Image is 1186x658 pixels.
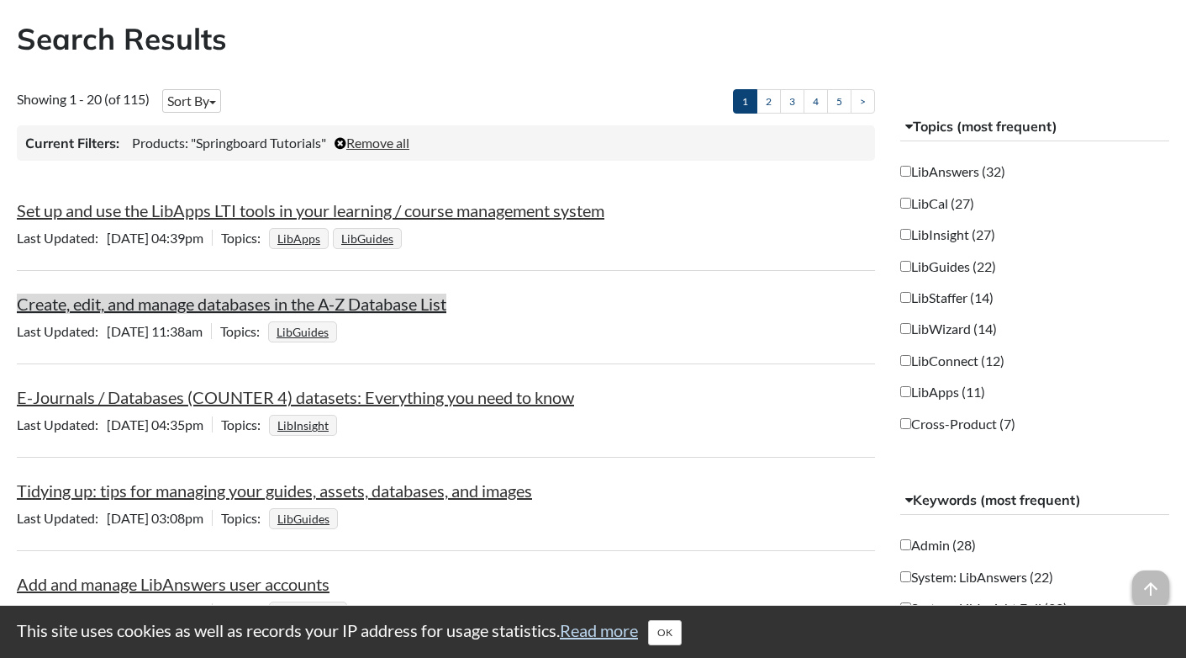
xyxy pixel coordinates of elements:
span: arrow_upward [1132,570,1169,608]
span: Topics [221,230,269,246]
label: System: LibInsight Full (22) [900,599,1067,618]
span: [DATE] 03:08pm [17,510,212,526]
input: LibConnect (12) [900,355,911,366]
span: Products: [132,135,188,151]
span: Last Updated [17,603,107,619]
h2: Search Results [17,19,1169,60]
input: System: LibInsight Full (22) [900,602,911,613]
span: Topics [221,603,269,619]
a: LibGuides [274,320,331,344]
input: LibStaffer (14) [900,292,911,303]
a: Set up and use the LibApps LTI tools in your learning / course management system [17,200,604,220]
span: Last Updated [17,323,107,339]
span: "Springboard Tutorials" [191,135,326,151]
span: Last Updated [17,510,107,526]
label: Cross-Product (7) [900,415,1015,433]
a: LibApps [275,226,323,251]
label: LibGuides (22) [900,257,996,276]
span: [DATE] 04:35pm [17,417,212,432]
a: 1 [733,89,757,114]
span: Topics [220,323,268,339]
label: Admin (28) [900,536,976,555]
a: 5 [827,89,851,114]
a: Add and manage LibAnswers user accounts [17,574,329,594]
a: Tidying up: tips for managing your guides, assets, databases, and images [17,480,532,501]
input: LibGuides (22) [900,261,911,272]
a: > [851,89,875,114]
span: Last Updated [17,230,107,246]
a: LibAnswers [275,600,341,624]
ul: Topics [269,603,351,619]
input: LibApps (11) [900,386,911,397]
label: LibWizard (14) [900,320,997,338]
ul: Topics [269,510,342,526]
input: LibInsight (27) [900,229,911,240]
span: Last Updated [17,417,107,432]
a: LibGuides [275,507,332,531]
input: Admin (28) [900,539,911,550]
button: Sort By [162,89,221,113]
span: Topics [221,510,269,526]
a: LibInsight [275,413,331,438]
h3: Current Filters [25,134,119,152]
label: LibAnswers (32) [900,162,1005,181]
input: LibAnswers (32) [900,166,911,177]
a: 2 [756,89,781,114]
label: LibStaffer (14) [900,289,994,307]
a: Create, edit, and manage databases in the A-Z Database List [17,294,446,314]
span: [DATE] 02:53pm [17,603,212,619]
input: LibWizard (14) [900,323,911,334]
label: LibConnect (12) [900,352,1004,370]
label: LibCal (27) [900,194,974,213]
a: 4 [804,89,828,114]
a: Read more [560,620,638,640]
a: arrow_upward [1132,572,1169,592]
button: Close [648,620,682,645]
span: [DATE] 04:39pm [17,230,212,246]
a: Remove all [335,135,409,151]
input: System: LibAnswers (22) [900,571,911,582]
ul: Pagination of search results [733,89,875,114]
a: 3 [780,89,804,114]
ul: Topics [269,417,341,432]
span: Showing 1 - 20 (of 115) [17,91,150,107]
label: System: LibAnswers (22) [900,568,1053,586]
label: LibInsight (27) [900,226,995,244]
a: E-Journals / Databases (COUNTER 4) datasets: Everything you need to know [17,387,574,407]
span: Topics [221,417,269,432]
button: Keywords (most frequent) [900,486,1169,516]
span: [DATE] 11:38am [17,323,211,339]
button: Topics (most frequent) [900,112,1169,142]
input: LibCal (27) [900,198,911,209]
input: Cross-Product (7) [900,418,911,429]
a: LibGuides [339,226,396,251]
ul: Topics [268,323,341,339]
label: LibApps (11) [900,383,985,401]
ul: Topics [269,230,406,246]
